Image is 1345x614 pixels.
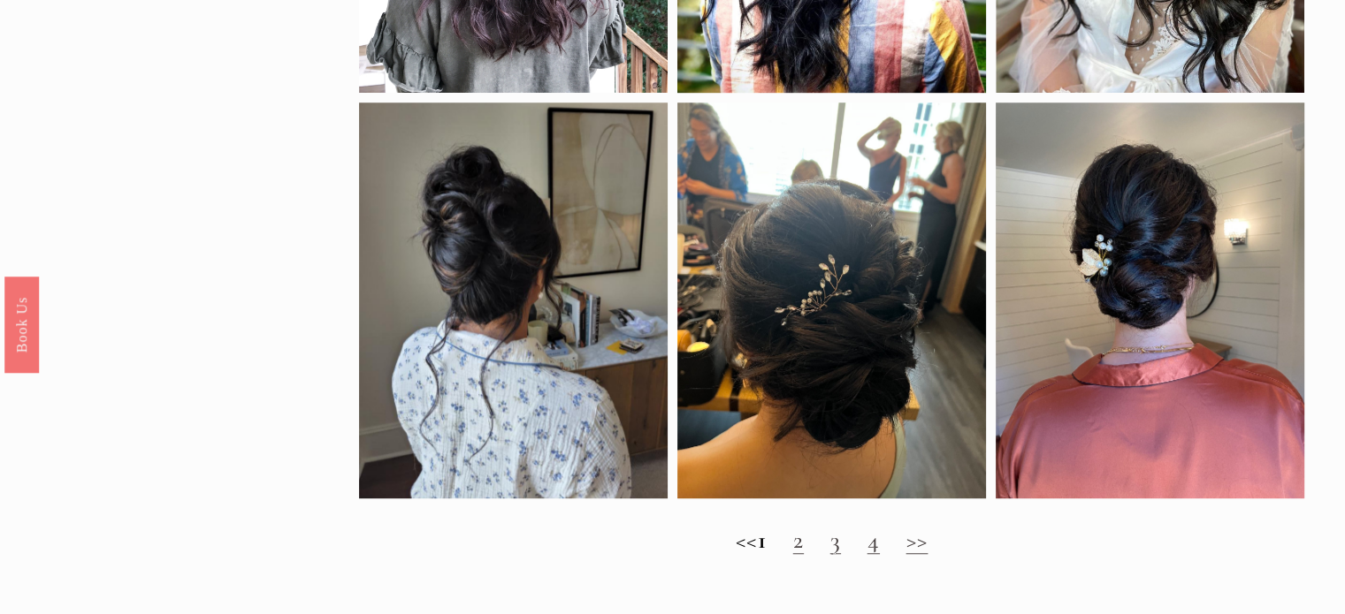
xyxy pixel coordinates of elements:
[830,525,841,555] a: 3
[359,526,1305,555] h2: <<
[758,525,767,555] strong: 1
[867,525,880,555] a: 4
[4,276,39,372] a: Book Us
[793,525,804,555] a: 2
[906,525,929,555] a: >>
